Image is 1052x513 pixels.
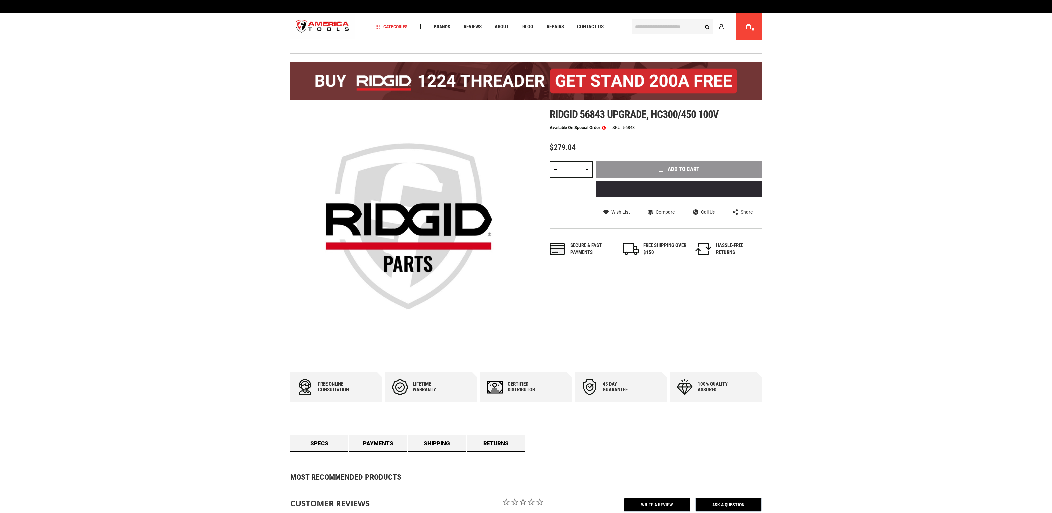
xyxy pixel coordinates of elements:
div: 45 day Guarantee [603,381,642,393]
div: 100% quality assured [698,381,737,393]
a: 0 [742,13,755,40]
span: Contact Us [577,24,604,29]
div: Customer Reviews [290,498,387,509]
span: Repairs [547,24,564,29]
a: Brands [431,22,453,31]
div: Certified Distributor [508,381,548,393]
span: Blog [522,24,533,29]
img: payments [550,243,565,255]
div: Lifetime warranty [413,381,453,393]
span: 0 [752,28,754,31]
strong: Most Recommended Products [290,473,738,481]
span: Categories [376,24,408,29]
span: Wish List [611,210,630,214]
span: Share [741,210,753,214]
a: Repairs [544,22,567,31]
img: shipping [623,243,639,255]
img: returns [695,243,711,255]
a: Returns [467,435,525,452]
span: Call Us [701,210,715,214]
img: America Tools [290,14,355,39]
a: Blog [519,22,536,31]
span: Compare [656,210,675,214]
p: Available on Special Order [550,125,606,130]
a: Contact Us [574,22,607,31]
div: HASSLE-FREE RETURNS [716,242,759,256]
span: Reviews [464,24,482,29]
span: Ask a Question [695,498,762,512]
span: Brands [434,24,450,29]
div: Secure & fast payments [570,242,614,256]
a: Shipping [408,435,466,452]
a: Specs [290,435,348,452]
strong: SKU [612,125,623,130]
a: Compare [648,209,675,215]
span: Ridgid 56843 upgrade, hc300/450 100v [550,108,719,121]
span: Write a Review [624,498,690,512]
a: Call Us [693,209,715,215]
img: BOGO: Buy the RIDGID® 1224 Threader (26092), get the 92467 200A Stand FREE! [290,62,762,100]
a: Payments [349,435,407,452]
a: About [492,22,512,31]
a: Reviews [461,22,485,31]
a: Wish List [603,209,630,215]
span: $279.04 [550,143,576,152]
button: Search [701,20,713,33]
a: Categories [373,22,411,31]
a: store logo [290,14,355,39]
div: FREE SHIPPING OVER $150 [643,242,687,256]
div: 56843 [623,125,635,130]
img: main product photo [290,109,526,344]
span: About [495,24,509,29]
div: Free online consultation [318,381,358,393]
